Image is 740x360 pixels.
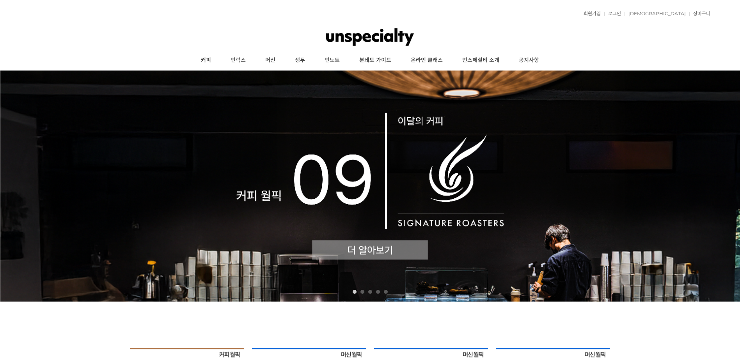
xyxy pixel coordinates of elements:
a: 회원가입 [580,11,601,16]
a: 언럭스 [221,51,256,70]
a: 3 [368,290,372,294]
a: 장바구니 [689,11,710,16]
a: 커피 [191,51,221,70]
a: 로그인 [604,11,621,16]
a: 언노트 [315,51,350,70]
a: 4 [376,290,380,294]
a: 분쇄도 가이드 [350,51,401,70]
a: 생두 [285,51,315,70]
a: 언스페셜티 소개 [453,51,509,70]
a: 온라인 클래스 [401,51,453,70]
a: 5 [384,290,388,294]
a: 머신 [256,51,285,70]
a: 공지사항 [509,51,549,70]
a: [DEMOGRAPHIC_DATA] [625,11,686,16]
a: 1 [353,290,357,294]
a: 2 [360,290,364,294]
img: 언스페셜티 몰 [326,25,414,49]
